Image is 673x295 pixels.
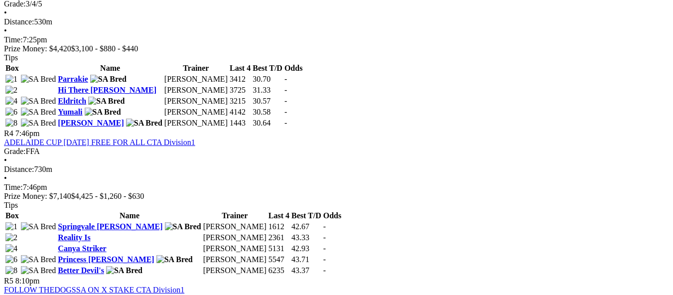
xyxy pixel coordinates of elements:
[252,107,283,117] td: 30.58
[229,107,251,117] td: 4142
[268,233,290,243] td: 2361
[5,119,17,128] img: 8
[4,156,7,164] span: •
[4,183,23,191] span: Time:
[4,26,7,35] span: •
[4,165,34,173] span: Distance:
[164,85,228,95] td: [PERSON_NAME]
[21,255,56,264] img: SA Bred
[268,266,290,276] td: 6235
[21,108,56,117] img: SA Bred
[71,44,138,53] span: $3,100 - $880 - $440
[291,211,322,221] th: Best T/D
[229,74,251,84] td: 3412
[58,119,124,127] a: [PERSON_NAME]
[5,75,17,84] img: 1
[21,266,56,275] img: SA Bred
[252,74,283,84] td: 30.70
[5,108,17,117] img: 6
[58,75,88,83] a: Parrakie
[4,35,23,44] span: Time:
[4,138,195,147] a: ADELAIDE CUP [DATE] FREE FOR ALL CTA Division1
[165,222,201,231] img: SA Bred
[268,255,290,265] td: 5547
[4,201,18,209] span: Tips
[21,97,56,106] img: SA Bred
[229,96,251,106] td: 3215
[21,119,56,128] img: SA Bred
[164,74,228,84] td: [PERSON_NAME]
[21,222,56,231] img: SA Bred
[5,211,19,220] span: Box
[5,233,17,242] img: 2
[164,107,228,117] td: [PERSON_NAME]
[4,277,13,285] span: R5
[268,222,290,232] td: 1612
[58,97,86,105] a: Eldritch
[126,119,162,128] img: SA Bred
[291,266,322,276] td: 43.37
[323,255,326,264] span: -
[268,211,290,221] th: Last 4
[323,244,326,253] span: -
[106,266,142,275] img: SA Bred
[323,211,342,221] th: Odds
[284,108,287,116] span: -
[57,211,201,221] th: Name
[57,63,163,73] th: Name
[229,63,251,73] th: Last 4
[5,255,17,264] img: 6
[4,53,18,62] span: Tips
[284,97,287,105] span: -
[203,255,267,265] td: [PERSON_NAME]
[203,222,267,232] td: [PERSON_NAME]
[284,119,287,127] span: -
[4,35,669,44] div: 7:25pm
[164,63,228,73] th: Trainer
[4,17,669,26] div: 530m
[15,129,40,138] span: 7:46pm
[85,108,121,117] img: SA Bred
[90,75,127,84] img: SA Bred
[156,255,193,264] img: SA Bred
[4,174,7,182] span: •
[4,129,13,138] span: R4
[203,233,267,243] td: [PERSON_NAME]
[291,244,322,254] td: 42.93
[252,118,283,128] td: 30.64
[252,85,283,95] td: 31.33
[284,63,303,73] th: Odds
[71,192,144,200] span: $4,425 - $1,260 - $630
[58,108,82,116] a: Yumali
[4,8,7,17] span: •
[58,266,104,275] a: Better Devil's
[4,286,184,294] a: FOLLOW THEDOGSSA ON X STAKE CTA Division1
[323,222,326,231] span: -
[203,244,267,254] td: [PERSON_NAME]
[4,44,669,53] div: Prize Money: $4,420
[268,244,290,254] td: 5131
[229,118,251,128] td: 1443
[15,277,40,285] span: 8:10pm
[58,255,154,264] a: Princess [PERSON_NAME]
[88,97,125,106] img: SA Bred
[291,255,322,265] td: 43.71
[291,233,322,243] td: 43.33
[5,266,17,275] img: 8
[203,211,267,221] th: Trainer
[21,75,56,84] img: SA Bred
[291,222,322,232] td: 42.67
[252,96,283,106] td: 30.57
[5,97,17,106] img: 4
[164,96,228,106] td: [PERSON_NAME]
[4,17,34,26] span: Distance:
[4,165,669,174] div: 730m
[4,147,26,155] span: Grade:
[58,244,106,253] a: Canya Striker
[4,192,669,201] div: Prize Money: $7,140
[5,86,17,95] img: 2
[58,233,90,242] a: Reality Is
[164,118,228,128] td: [PERSON_NAME]
[58,222,162,231] a: Springvale [PERSON_NAME]
[284,86,287,94] span: -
